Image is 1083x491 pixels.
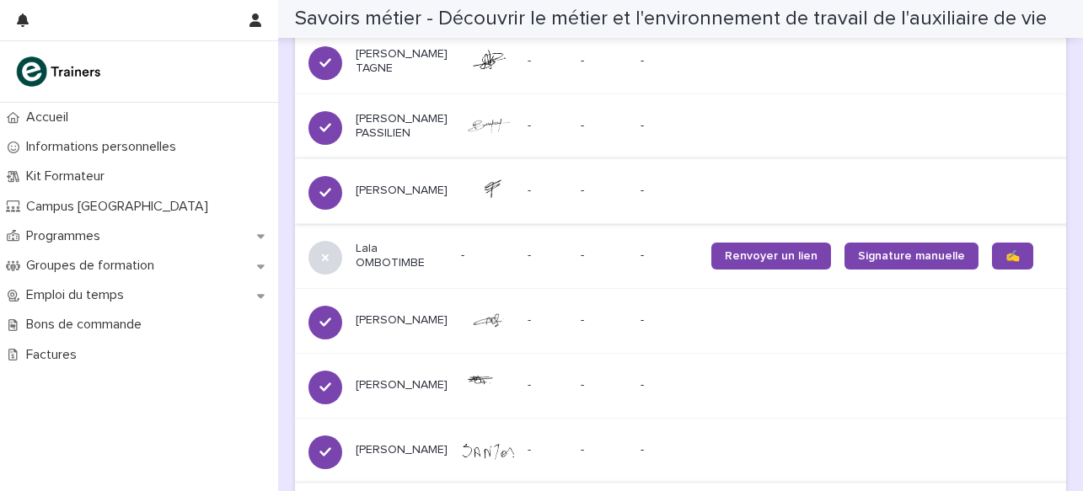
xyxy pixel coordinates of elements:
[581,378,627,392] p: -
[356,313,448,328] p: [PERSON_NAME]
[461,248,514,263] p: -
[19,258,168,274] p: Groupes de formation
[19,287,137,303] p: Emploi du temps
[356,112,448,141] p: [PERSON_NAME] PASSILIEN
[992,243,1033,270] a: ✍️
[641,443,698,457] p: -
[356,242,448,270] p: Lala OMBOTIMBE
[13,55,106,88] img: K0CqGN7SDeD6s4JG8KQk
[461,376,514,396] img: v6Ul5QIswsvFHP2X99NND_UQLC6kFEP3seYdr6dgu5Y
[858,250,965,262] span: Signature manuelle
[581,54,627,68] p: -
[528,310,534,328] p: -
[528,440,534,457] p: -
[19,168,118,184] p: Kit Formateur
[356,47,448,76] p: [PERSON_NAME] TAGNE
[641,184,698,198] p: -
[581,119,627,133] p: -
[19,139,190,155] p: Informations personnelles
[725,250,818,262] span: Renvoyer un lien
[528,375,534,392] p: -
[641,313,698,328] p: -
[461,440,514,462] img: x9Yp4iqfBqIcWvrzOohlTzt9QBHWiDmx4Nw7om46rv8
[581,313,627,328] p: -
[356,443,448,457] p: [PERSON_NAME]
[641,119,698,133] p: -
[528,115,534,133] p: -
[19,228,114,244] p: Programmes
[581,184,627,198] p: -
[19,347,90,363] p: Factures
[356,184,448,198] p: [PERSON_NAME]
[581,443,627,457] p: -
[641,248,698,263] p: -
[711,243,831,270] a: Renvoyer un lien
[528,51,534,68] p: -
[461,49,514,74] img: Mm7FF9byKt3a2arjZQde_DOmaBr48JO0EYPRC4i-Qjs
[295,7,1047,31] h2: Savoirs métier - Découvrir le métier et l'environnement de travail de l'auxiliaire de vie
[581,248,627,263] p: -
[641,54,698,68] p: -
[844,243,978,270] a: Signature manuelle
[528,245,534,263] p: -
[1005,250,1020,262] span: ✍️
[356,378,448,392] p: [PERSON_NAME]
[461,179,514,203] img: qAfNDq7fSaO0ZZGJC-2fUZ0E88ldOFUZ2zepTqYp_f8
[641,378,698,392] p: -
[461,119,514,133] img: 2OfeGqwq6nwzSzzIv_x4UzdqhsjN4j7Xes_rs-RHGx4
[19,199,222,215] p: Campus [GEOGRAPHIC_DATA]
[19,109,82,125] p: Accueil
[19,317,155,333] p: Bons de commande
[461,311,514,332] img: LOnaQc3WglBUpwnjlKrlcnUL-taSxEMuBgyTZUd7TWg
[528,180,534,198] p: -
